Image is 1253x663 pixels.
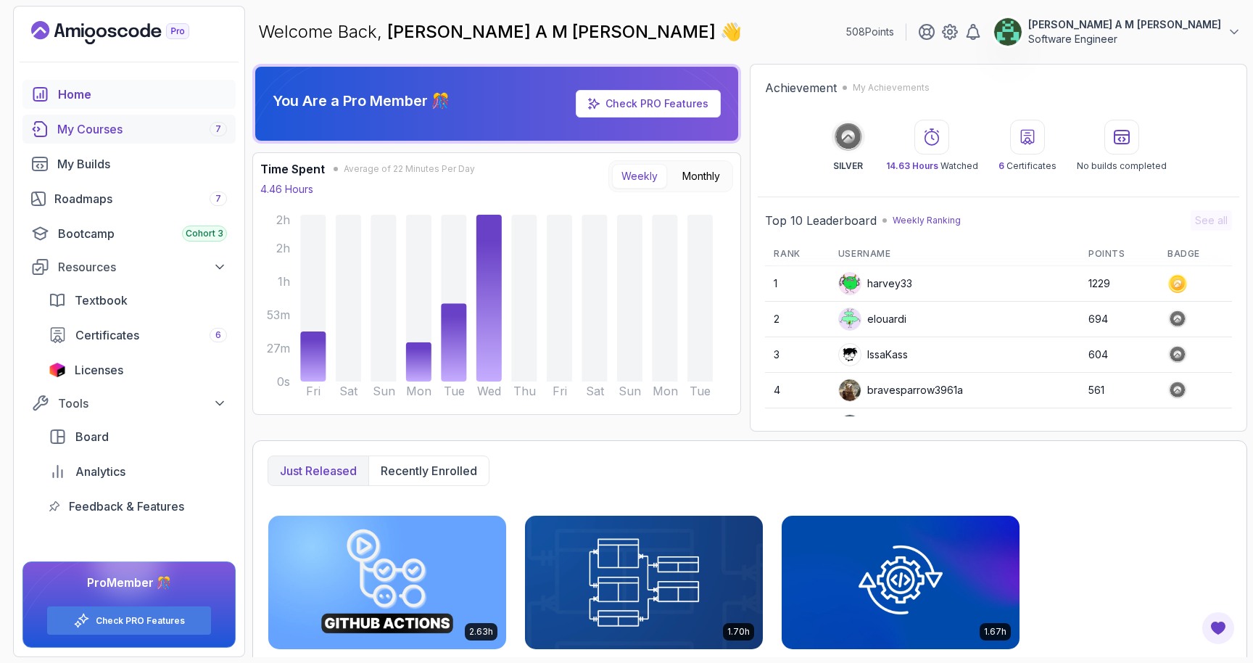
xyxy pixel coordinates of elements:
span: 6 [998,160,1004,171]
p: No builds completed [1077,160,1167,172]
p: 1.67h [984,626,1006,638]
span: 6 [215,329,221,341]
div: Bootcamp [58,225,227,242]
p: [PERSON_NAME] A M [PERSON_NAME] [1028,17,1221,32]
td: 4 [765,373,829,408]
p: Watched [886,160,978,172]
div: Roadmaps [54,190,227,207]
a: roadmaps [22,184,236,213]
div: My Courses [57,120,227,138]
tspan: Fri [306,384,321,398]
tspan: Sun [619,384,641,398]
img: user profile image [839,344,861,366]
button: Resources [22,254,236,280]
p: Certificates [998,160,1056,172]
button: Check PRO Features [46,606,212,635]
h2: Achievement [765,79,837,96]
tspan: Mon [406,384,431,398]
p: You Are a Pro Member 🎊 [273,91,450,111]
img: Database Design & Implementation card [525,516,763,649]
img: user profile image [839,379,861,401]
span: Average of 22 Minutes Per Day [344,163,475,175]
div: Apply5489 [838,414,920,437]
div: elouardi [838,308,906,331]
p: Recently enrolled [381,462,477,479]
button: See all [1191,210,1232,231]
button: Open Feedback Button [1201,611,1236,646]
img: Java Integration Testing card [782,516,1020,649]
a: analytics [40,457,236,486]
td: 2 [765,302,829,337]
span: [PERSON_NAME] A M [PERSON_NAME] [387,21,720,42]
tspan: Sat [586,384,605,398]
td: 1 [765,266,829,302]
button: user profile image[PERSON_NAME] A M [PERSON_NAME]Software Engineer [993,17,1241,46]
tspan: 27m [267,341,290,355]
th: Rank [765,242,829,266]
img: user profile image [994,18,1022,46]
div: harvey33 [838,272,912,295]
p: SILVER [833,160,863,172]
tspan: Tue [444,384,465,398]
th: Badge [1159,242,1232,266]
th: Username [830,242,1080,266]
a: bootcamp [22,219,236,248]
img: jetbrains icon [49,363,66,377]
div: bravesparrow3961a [838,379,963,402]
h2: Top 10 Leaderboard [765,212,877,229]
tspan: Sat [339,384,358,398]
span: 14.63 Hours [886,160,938,171]
a: courses [22,115,236,144]
td: 5 [765,408,829,444]
a: home [22,80,236,109]
h3: Time Spent [260,160,325,178]
span: Licenses [75,361,123,379]
a: Check PRO Features [96,615,185,627]
tspan: 2h [276,241,290,255]
a: builds [22,149,236,178]
tspan: Thu [513,384,536,398]
div: My Builds [57,155,227,173]
div: Home [58,86,227,103]
img: user profile image [839,415,861,437]
td: 604 [1080,337,1159,373]
div: Tools [58,395,227,412]
td: 417 [1080,408,1159,444]
p: Weekly Ranking [893,215,961,226]
button: Weekly [612,164,667,189]
button: Tools [22,390,236,416]
tspan: Fri [553,384,567,398]
div: Resources [58,258,227,276]
span: Cohort 3 [186,228,223,239]
span: Certificates [75,326,139,344]
td: 3 [765,337,829,373]
p: 1.70h [727,626,750,638]
span: Board [75,428,109,445]
p: Just released [280,462,357,479]
span: Feedback & Features [69,498,184,515]
p: 4.46 Hours [260,182,313,197]
a: licenses [40,355,236,384]
tspan: 1h [278,274,290,289]
tspan: 2h [276,213,290,227]
tspan: 0s [277,374,290,389]
span: 👋 [720,20,742,44]
button: Recently enrolled [368,456,489,485]
td: 1229 [1080,266,1159,302]
p: Welcome Back, [258,20,742,44]
span: 7 [215,193,221,205]
tspan: Tue [690,384,711,398]
a: feedback [40,492,236,521]
p: 508 Points [846,25,894,39]
a: certificates [40,321,236,350]
tspan: Mon [653,384,678,398]
span: Analytics [75,463,125,480]
img: default monster avatar [839,308,861,330]
span: Textbook [75,292,128,309]
a: Landing page [31,21,223,44]
a: Check PRO Features [576,90,721,118]
a: Check PRO Features [605,97,708,110]
tspan: Sun [373,384,395,398]
a: board [40,422,236,451]
button: Just released [268,456,368,485]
